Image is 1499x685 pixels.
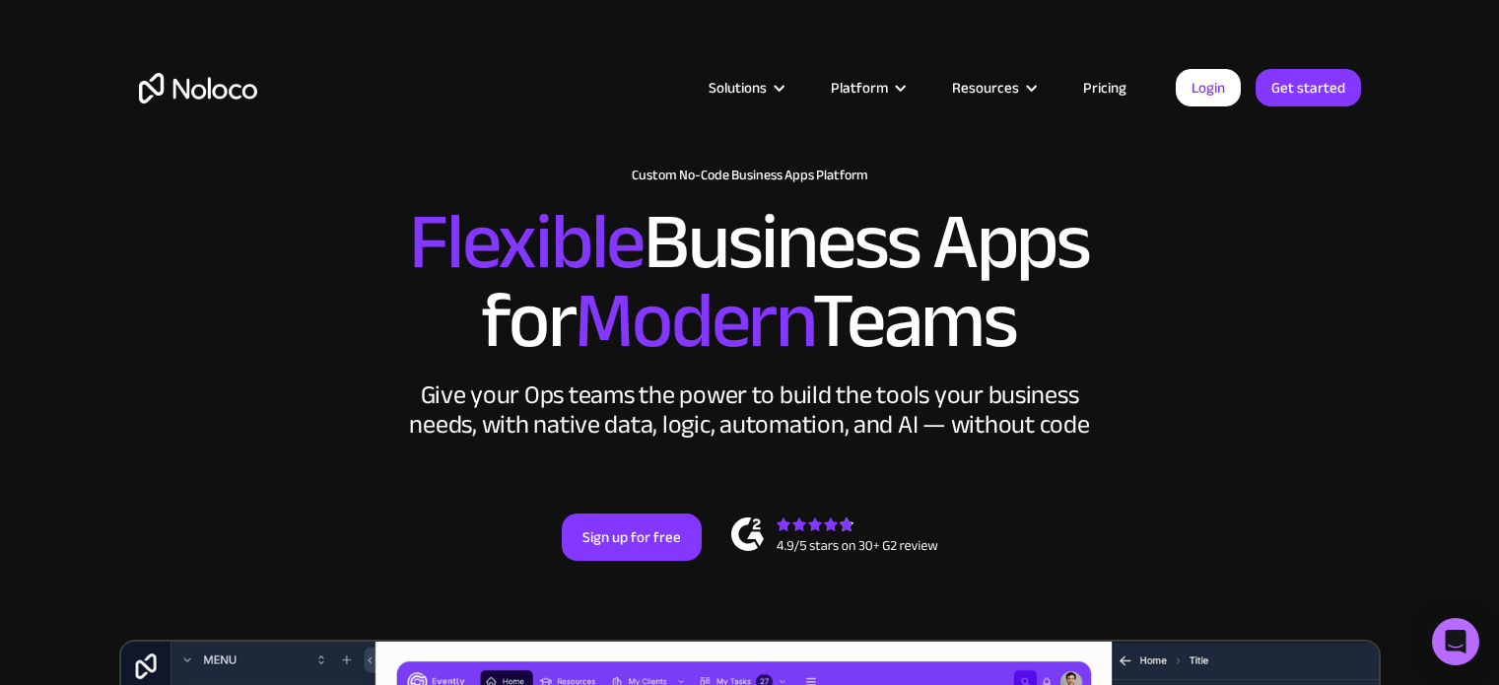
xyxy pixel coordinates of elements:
a: Sign up for free [562,514,702,561]
div: Resources [927,75,1058,101]
div: Platform [831,75,888,101]
a: Get started [1256,69,1361,106]
div: Resources [952,75,1019,101]
span: Flexible [409,169,644,315]
a: Pricing [1058,75,1151,101]
div: Give your Ops teams the power to build the tools your business needs, with native data, logic, au... [405,380,1095,440]
span: Modern [575,247,812,394]
a: home [139,73,257,103]
div: Solutions [709,75,767,101]
a: Login [1176,69,1241,106]
h2: Business Apps for Teams [139,203,1361,361]
div: Platform [806,75,927,101]
div: Solutions [684,75,806,101]
div: Open Intercom Messenger [1432,618,1479,665]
